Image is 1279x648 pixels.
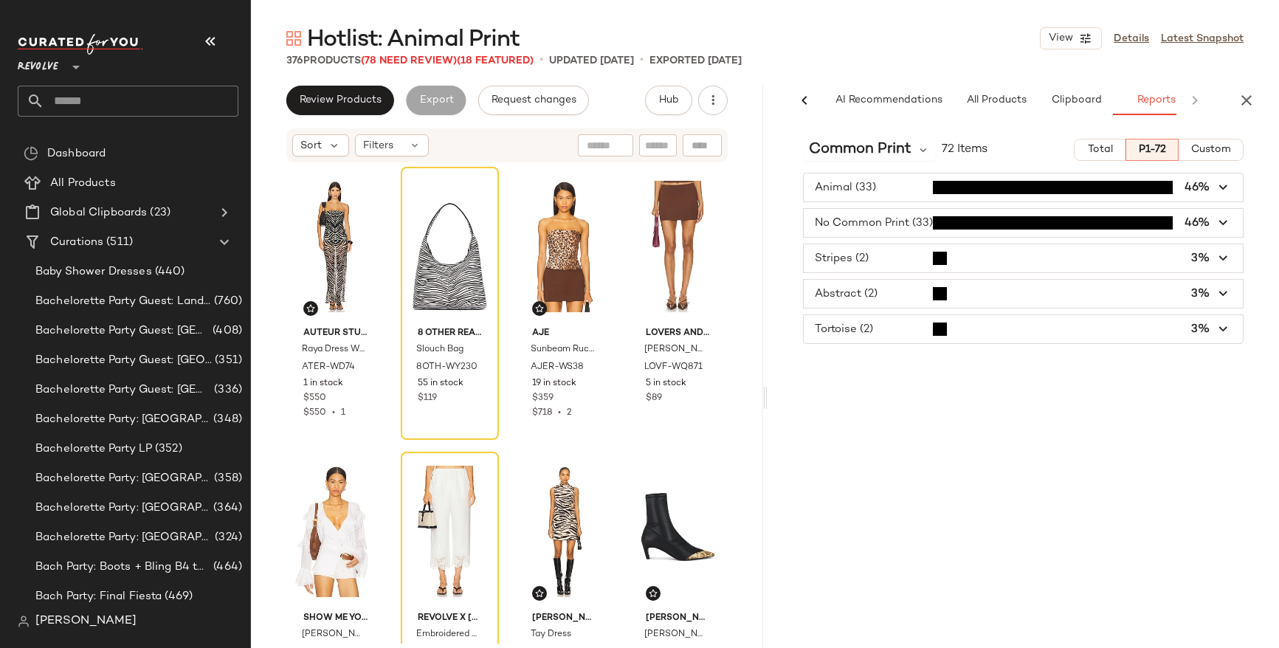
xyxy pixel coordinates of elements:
[212,529,242,546] span: (324)
[303,392,326,405] span: $550
[18,616,30,627] img: svg%3e
[646,377,686,390] span: 5 in stock
[567,408,572,418] span: 2
[406,172,494,321] img: 8OTH-WY230_V1.jpg
[804,280,1244,308] button: Abstract (2)3%
[50,175,116,192] span: All Products
[418,612,482,625] span: REVOLVE x [PERSON_NAME]
[418,377,463,390] span: 55 in stock
[535,304,544,313] img: svg%3e
[478,86,589,115] button: Request changes
[286,55,303,66] span: 376
[532,392,554,405] span: $359
[646,327,710,340] span: Lovers and Friends
[35,323,210,339] span: Bachelorette Party Guest: [GEOGRAPHIC_DATA]
[1086,144,1112,156] span: Total
[520,172,608,321] img: AJER-WS38_V1.jpg
[24,146,38,161] img: svg%3e
[649,53,742,69] p: Exported [DATE]
[292,457,379,606] img: SHOW-WS525_V1.jpg
[302,361,355,374] span: ATER-WD74
[416,628,480,641] span: Embroidered Pant
[1161,31,1244,46] a: Latest Snapshot
[552,408,567,418] span: •
[341,408,345,418] span: 1
[35,500,210,517] span: Bachelorette Party: [GEOGRAPHIC_DATA]
[531,361,584,374] span: AJER-WS38
[834,94,942,106] span: AI Recommendations
[210,559,242,576] span: (464)
[645,86,692,115] button: Hub
[532,612,596,625] span: [PERSON_NAME] [PERSON_NAME]
[35,293,211,310] span: Bachelorette Party Guest: Landing Page
[804,244,1244,272] button: Stripes (2)3%
[1136,94,1175,106] span: Reports
[292,172,379,321] img: ATER-WD74_V1.jpg
[804,209,1244,237] button: No Common Print (33)46%
[152,441,182,458] span: (352)
[212,352,242,369] span: (351)
[35,441,152,458] span: Bachelorette Party LP
[418,392,437,405] span: $119
[50,204,147,221] span: Global Clipboards
[658,94,678,106] span: Hub
[47,145,106,162] span: Dashboard
[300,138,322,154] span: Sort
[942,141,987,159] span: 72 Items
[416,343,463,356] span: Slouch Bag
[303,377,343,390] span: 1 in stock
[35,411,210,428] span: Bachelorette Party: [GEOGRAPHIC_DATA]
[361,55,457,66] span: (78 Need Review)
[35,263,152,280] span: Baby Shower Dresses
[809,139,911,161] span: Common Print
[640,52,644,69] span: •
[1048,32,1073,44] span: View
[303,408,326,418] span: $550
[162,588,193,605] span: (469)
[303,612,368,625] span: Show Me Your Mumu
[1179,139,1244,161] button: Custom
[35,559,210,576] span: Bach Party: Boots + Bling B4 the Ring
[210,500,242,517] span: (364)
[532,377,576,390] span: 19 in stock
[152,263,185,280] span: (440)
[302,628,366,641] span: [PERSON_NAME] Top
[35,382,211,399] span: Bachelorette Party Guest: [GEOGRAPHIC_DATA]
[299,94,382,106] span: Review Products
[532,327,596,340] span: Aje
[532,408,552,418] span: $718
[35,352,212,369] span: Bachelorette Party Guest: [GEOGRAPHIC_DATA]
[50,234,103,251] span: Curations
[418,327,482,340] span: 8 Other Reasons
[35,588,162,605] span: Bach Party: Final Fiesta
[634,172,722,321] img: LOVF-WQ871_V1.jpg
[520,457,608,606] img: CCAR-WD33_V1.jpg
[326,408,341,418] span: •
[35,613,137,630] span: [PERSON_NAME]
[211,382,242,399] span: (336)
[549,53,634,69] p: updated [DATE]
[18,34,143,55] img: cfy_white_logo.C9jOOHJF.svg
[103,234,133,251] span: (511)
[147,204,170,221] span: (23)
[303,327,368,340] span: Auteur Studio
[1074,139,1125,161] button: Total
[286,31,301,46] img: svg%3e
[1050,94,1101,106] span: Clipboard
[210,323,242,339] span: (408)
[307,25,520,55] span: Hotlist: Animal Print
[457,55,534,66] span: (18 Featured)
[644,628,709,641] span: [PERSON_NAME]
[286,86,394,115] button: Review Products
[286,53,534,69] div: Products
[644,343,709,356] span: [PERSON_NAME] Mini Skirt
[1138,144,1166,156] span: P1-72
[1040,27,1102,49] button: View
[491,94,576,106] span: Request changes
[211,293,242,310] span: (760)
[539,52,543,69] span: •
[210,411,242,428] span: (348)
[531,628,571,641] span: Tay Dress
[302,343,366,356] span: Raya Dress With Bodysuit
[649,589,658,598] img: svg%3e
